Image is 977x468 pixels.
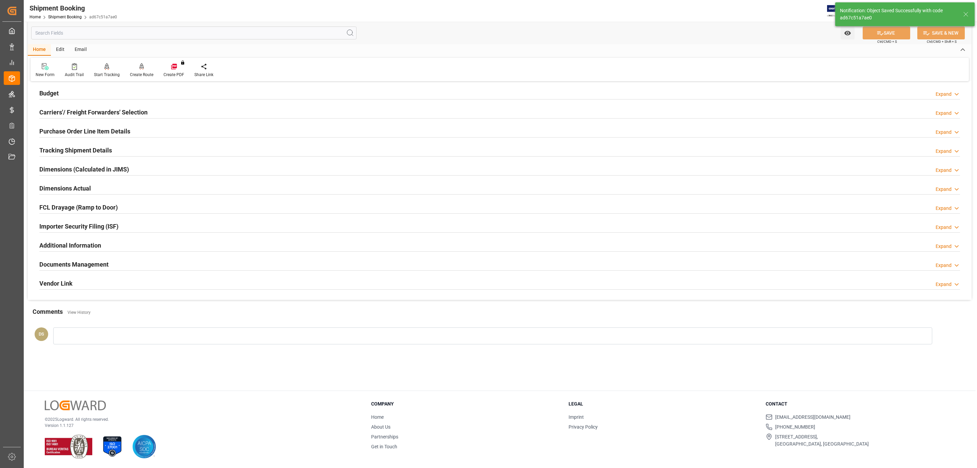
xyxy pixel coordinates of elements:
[371,424,390,430] a: About Us
[39,222,118,231] h2: Importer Security Filing (ISF)
[194,72,213,78] div: Share Link
[371,434,398,439] a: Partnerships
[936,186,952,193] div: Expand
[30,15,41,19] a: Home
[39,184,91,193] h2: Dimensions Actual
[877,39,897,44] span: Ctrl/CMD + S
[28,44,51,56] div: Home
[840,7,957,21] div: Notification: Object Saved Successfully with code ad67c51a7ae0
[132,435,156,458] img: AICPA SOC
[33,307,63,316] h2: Comments
[936,148,952,155] div: Expand
[39,331,44,337] span: DS
[936,243,952,250] div: Expand
[936,110,952,117] div: Expand
[68,310,91,315] a: View History
[841,26,855,39] button: open menu
[48,15,82,19] a: Shipment Booking
[936,281,952,288] div: Expand
[51,44,70,56] div: Edit
[31,26,357,39] input: Search Fields
[65,72,84,78] div: Audit Trail
[569,414,584,420] a: Imprint
[39,127,130,136] h2: Purchase Order Line Item Details
[766,400,955,408] h3: Contact
[569,424,598,430] a: Privacy Policy
[39,165,129,174] h2: Dimensions (Calculated in JIMS)
[100,435,124,458] img: ISO 27001 Certification
[39,108,148,117] h2: Carriers'/ Freight Forwarders' Selection
[371,414,384,420] a: Home
[45,435,92,458] img: ISO 9001 & ISO 14001 Certification
[36,72,55,78] div: New Form
[45,416,354,422] p: © 2025 Logward. All rights reserved.
[39,279,73,288] h2: Vendor Link
[936,167,952,174] div: Expand
[775,414,850,421] span: [EMAIL_ADDRESS][DOMAIN_NAME]
[70,44,92,56] div: Email
[371,400,560,408] h3: Company
[130,72,153,78] div: Create Route
[827,5,850,17] img: Exertis%20JAM%20-%20Email%20Logo.jpg_1722504956.jpg
[917,26,965,39] button: SAVE & NEW
[775,433,869,448] span: [STREET_ADDRESS], [GEOGRAPHIC_DATA], [GEOGRAPHIC_DATA]
[39,89,59,98] h2: Budget
[863,26,910,39] button: SAVE
[45,400,106,410] img: Logward Logo
[936,129,952,136] div: Expand
[371,444,397,449] a: Get in Touch
[39,203,118,212] h2: FCL Drayage (Ramp to Door)
[45,422,354,429] p: Version 1.1.127
[936,205,952,212] div: Expand
[775,424,815,431] span: [PHONE_NUMBER]
[936,262,952,269] div: Expand
[936,224,952,231] div: Expand
[30,3,117,13] div: Shipment Booking
[569,400,758,408] h3: Legal
[39,146,112,155] h2: Tracking Shipment Details
[39,260,109,269] h2: Documents Management
[39,241,101,250] h2: Additional Information
[936,91,952,98] div: Expand
[94,72,120,78] div: Start Tracking
[927,39,957,44] span: Ctrl/CMD + Shift + S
